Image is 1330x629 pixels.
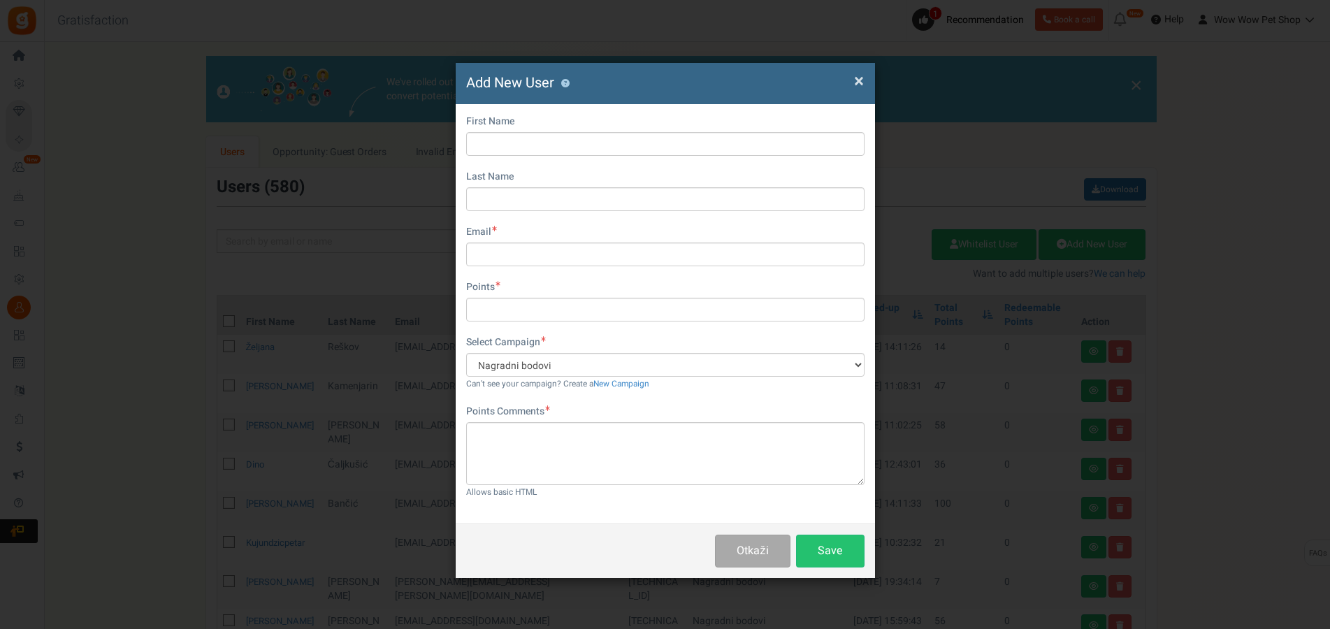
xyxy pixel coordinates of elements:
label: Points [466,280,500,294]
small: Can't see your campaign? Create a [466,378,649,390]
button: Otkaži [715,535,790,567]
label: First Name [466,115,514,129]
button: ? [561,79,570,88]
label: Last Name [466,170,514,184]
label: Email [466,225,497,239]
label: Select Campaign [466,335,546,349]
span: Add New User [466,73,554,93]
button: Save [796,535,865,567]
span: × [854,68,864,94]
label: Points Comments [466,405,550,419]
a: New Campaign [593,378,649,390]
small: Allows basic HTML [466,486,537,498]
button: Open LiveChat chat widget [11,6,53,48]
